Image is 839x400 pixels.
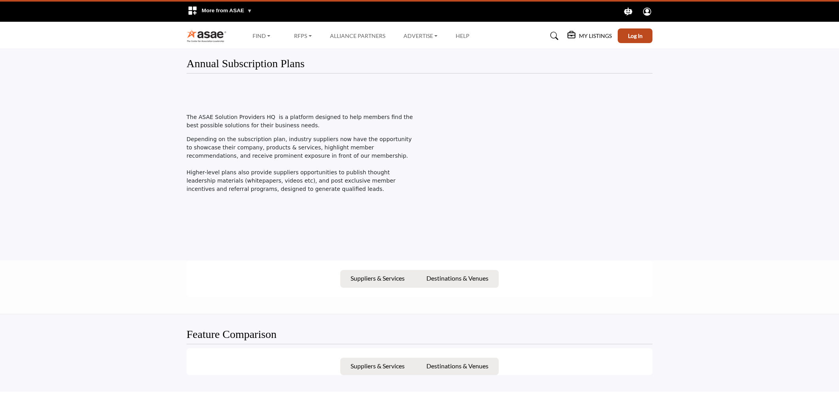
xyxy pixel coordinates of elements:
a: RFPs [288,30,317,42]
button: Suppliers & Services [340,270,415,288]
p: Destinations & Venues [426,274,488,283]
a: Help [456,32,469,39]
img: Site Logo [187,29,230,42]
h2: Feature Comparison [187,328,277,341]
p: Suppliers & Services [351,274,405,283]
button: Suppliers & Services [340,358,415,376]
span: Log In [628,32,643,39]
button: Destinations & Venues [416,270,499,288]
p: Destinations & Venues [426,361,488,371]
h5: My Listings [579,32,612,40]
p: Suppliers & Services [351,361,405,371]
p: The ASAE Solution Providers HQ is a platform designed to help members find the best possible solu... [187,113,415,130]
span: More from ASAE [202,8,252,13]
div: My Listings [568,31,612,41]
iframe: Master the ASAE Marketplace and Start by Claiming Your Listing [424,113,652,242]
button: Destinations & Venues [416,358,499,376]
a: Search [543,30,564,42]
div: More from ASAE [183,2,257,22]
p: Depending on the subscription plan, industry suppliers now have the opportunity to showcase their... [187,135,415,193]
h2: Annual Subscription Plans [187,57,305,70]
a: Advertise [398,30,443,42]
button: Log In [618,28,652,43]
a: Alliance Partners [330,32,385,39]
a: Find [247,30,276,42]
